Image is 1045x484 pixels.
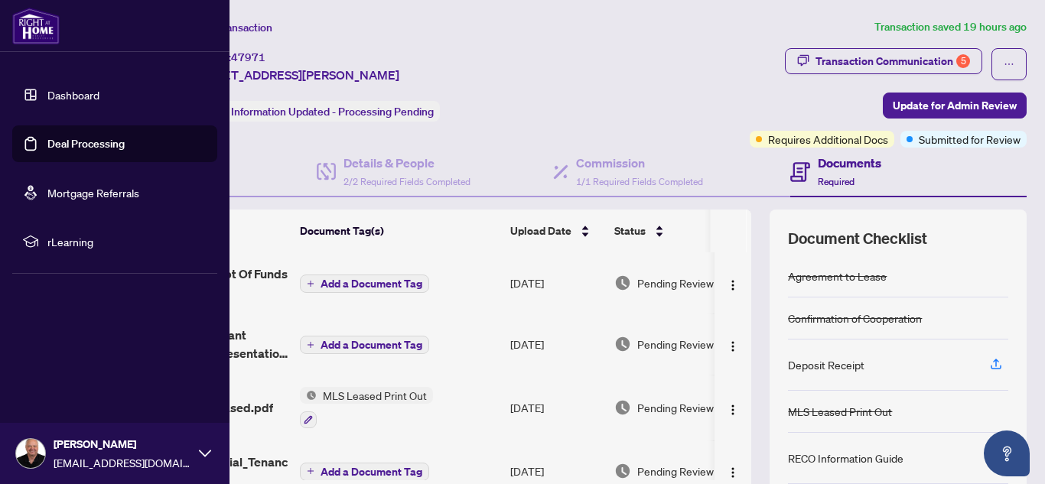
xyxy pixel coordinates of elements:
[54,436,191,453] span: [PERSON_NAME]
[47,137,125,151] a: Deal Processing
[190,21,272,34] span: View Transaction
[727,340,739,352] img: Logo
[788,268,887,284] div: Agreement to Lease
[47,186,139,200] a: Mortgage Referrals
[815,49,970,73] div: Transaction Communication
[721,332,745,356] button: Logo
[504,375,608,440] td: [DATE]
[16,439,45,468] img: Profile Icon
[788,403,892,420] div: MLS Leased Print Out
[300,387,317,404] img: Status Icon
[874,18,1027,36] article: Transaction saved 19 hours ago
[818,154,881,172] h4: Documents
[294,210,504,252] th: Document Tag(s)
[307,341,314,349] span: plus
[231,105,434,119] span: Information Updated - Processing Pending
[300,336,429,354] button: Add a Document Tag
[788,356,864,373] div: Deposit Receipt
[614,463,631,479] img: Document Status
[785,48,982,74] button: Transaction Communication5
[608,210,738,252] th: Status
[190,101,440,122] div: Status:
[788,228,927,249] span: Document Checklist
[307,280,314,287] span: plus
[343,154,470,172] h4: Details & People
[727,466,739,479] img: Logo
[300,463,429,481] button: Add a Document Tag
[300,387,433,428] button: Status IconMLS Leased Print Out
[614,336,631,352] img: Document Status
[614,274,631,291] img: Document Status
[956,54,970,68] div: 5
[300,335,429,355] button: Add a Document Tag
[504,210,608,252] th: Upload Date
[321,278,422,289] span: Add a Document Tag
[1004,59,1014,70] span: ellipsis
[893,93,1017,118] span: Update for Admin Review
[231,50,265,64] span: 47971
[576,154,703,172] h4: Commission
[300,274,429,294] button: Add a Document Tag
[727,404,739,416] img: Logo
[614,399,631,416] img: Document Status
[510,223,571,239] span: Upload Date
[637,463,714,479] span: Pending Review
[47,233,207,250] span: rLearning
[984,430,1030,476] button: Open asap
[818,176,855,187] span: Required
[307,467,314,475] span: plus
[300,274,429,293] button: Add a Document Tag
[637,336,714,352] span: Pending Review
[727,279,739,291] img: Logo
[54,454,191,471] span: [EMAIL_ADDRESS][DOMAIN_NAME]
[721,395,745,420] button: Logo
[788,450,903,466] div: RECO Information Guide
[300,461,429,481] button: Add a Document Tag
[343,176,470,187] span: 2/2 Required Fields Completed
[504,313,608,375] td: [DATE]
[637,274,714,291] span: Pending Review
[321,466,422,477] span: Add a Document Tag
[576,176,703,187] span: 1/1 Required Fields Completed
[919,131,1021,148] span: Submitted for Review
[12,8,60,44] img: logo
[788,310,922,326] div: Confirmation of Cooperation
[321,339,422,350] span: Add a Document Tag
[504,252,608,313] td: [DATE]
[721,271,745,295] button: Logo
[637,399,714,416] span: Pending Review
[317,387,433,404] span: MLS Leased Print Out
[883,93,1027,119] button: Update for Admin Review
[768,131,888,148] span: Requires Additional Docs
[190,66,399,84] span: [STREET_ADDRESS][PERSON_NAME]
[47,88,99,102] a: Dashboard
[614,223,646,239] span: Status
[721,459,745,483] button: Logo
